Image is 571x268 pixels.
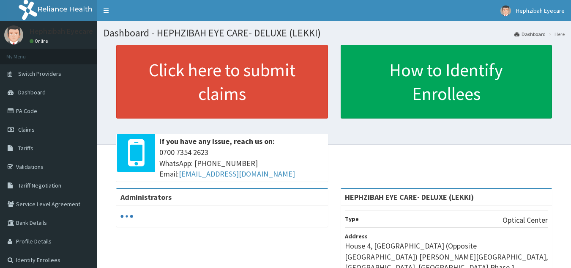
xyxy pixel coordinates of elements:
[514,30,546,38] a: Dashboard
[159,147,324,180] span: 0700 7354 2623 WhatsApp: [PHONE_NUMBER] Email:
[503,215,548,226] p: Optical Center
[345,232,368,240] b: Address
[345,215,359,223] b: Type
[341,45,552,119] a: How to Identify Enrollees
[104,28,565,39] h1: Dashboard - HEPHZIBAH EYE CARE- DELUXE (LEKKI)
[30,38,50,44] a: Online
[345,192,474,202] strong: HEPHZIBAH EYE CARE- DELUXE (LEKKI)
[18,70,61,77] span: Switch Providers
[120,192,172,202] b: Administrators
[516,7,565,14] span: Hephzibah Eyecare
[120,210,133,223] svg: audio-loading
[116,45,328,119] a: Click here to submit claims
[18,182,61,189] span: Tariff Negotiation
[30,28,93,35] p: Hephzibah Eyecare
[18,88,46,96] span: Dashboard
[18,144,33,152] span: Tariffs
[500,6,511,16] img: User Image
[4,25,23,44] img: User Image
[18,126,35,133] span: Claims
[179,169,295,179] a: [EMAIL_ADDRESS][DOMAIN_NAME]
[546,30,565,38] li: Here
[159,136,275,146] b: If you have any issue, reach us on:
